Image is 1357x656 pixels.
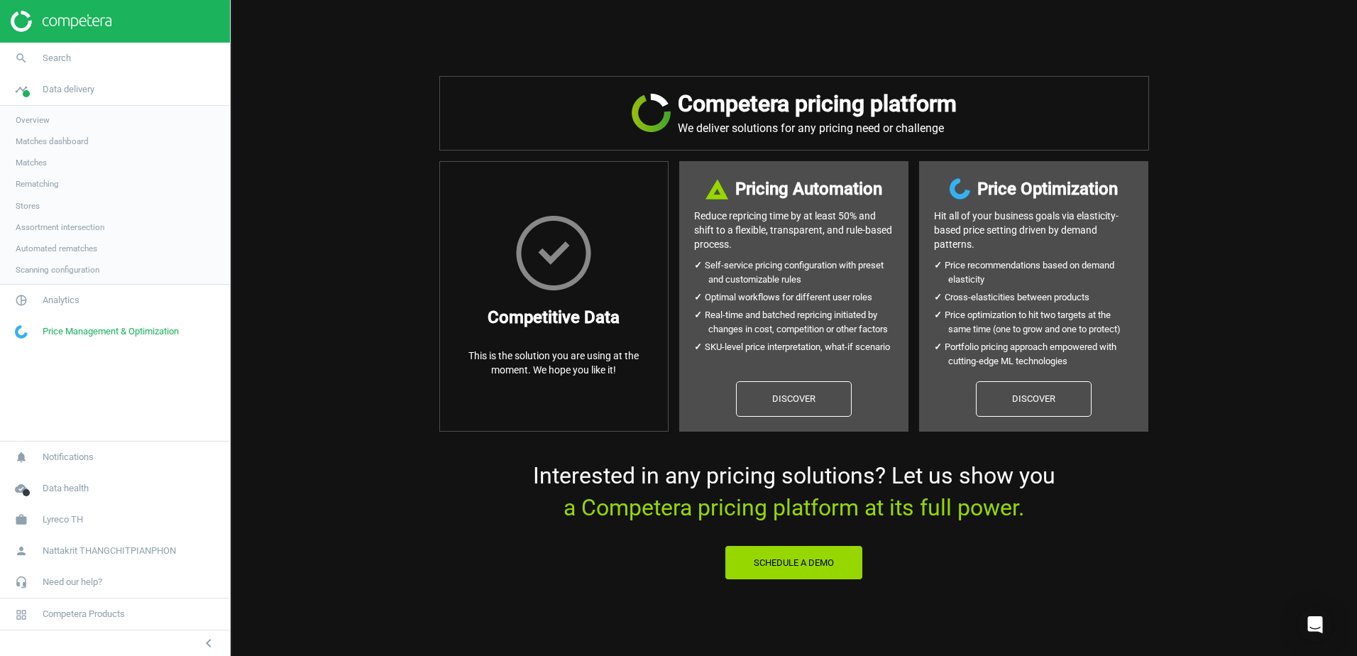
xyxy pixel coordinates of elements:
span: Stores [16,200,40,212]
span: Need our help? [43,576,102,589]
span: Matches [16,157,47,168]
h3: Pricing Automation [735,176,882,202]
i: pie_chart_outlined [8,287,35,314]
p: This is the solution you are using at the moment. We hope you like it! [454,349,654,377]
span: Notifications [43,451,94,464]
p: Hit all of your business goals via elasticity- based price setting driven by demand patterns. [934,209,1133,251]
img: ajHJNr6hYgQAAAAASUVORK5CYII= [11,11,111,32]
span: Rematching [16,178,59,190]
a: Discover [976,381,1092,417]
li: Real-time and batched repricing initiated by changes in cost, competition or other factors [708,308,894,337]
img: HxscrLsMTvcLXxPnqlhRQhRi+upeiQYiT7g7j1jdpu6T9n6zgWWHzG7gAAAABJRU5ErkJggg== [516,216,591,290]
span: Analytics [43,294,79,307]
p: Reduce repricing time by at least 50% and shift to a flexible, transparent, and rule-based process. [694,209,894,251]
span: Assortment intersection [16,222,104,233]
li: SKU-level price interpretation, what-if scenario [708,340,894,354]
img: wGWNvw8QSZomAAAAABJRU5ErkJggg== [15,325,28,339]
div: Open Intercom Messenger [1298,608,1332,642]
i: chevron_left [200,635,217,652]
li: Self-service pricing configuration with preset and customizable rules [708,258,894,287]
span: Data health [43,482,89,495]
li: Price recommendations based on demand elasticity [948,258,1133,287]
h2: Competera pricing platform [678,91,957,117]
span: Automated rematches [16,243,97,254]
span: Lyreco TH [43,513,83,526]
img: JRVR7TKHubxRX4WiWFsHXLVQu3oYgKr0EdU6k5jjvBYYAAAAAElFTkSuQmCC [632,94,671,132]
span: Matches dashboard [16,136,89,147]
p: Interested in any pricing solutions? Let us show you [439,460,1149,524]
li: Optimal workflows for different user roles [708,290,894,305]
a: Discover [736,381,852,417]
i: headset_mic [8,569,35,596]
span: Scanning configuration [16,264,99,275]
span: a Competera pricing platform at its full power. [564,494,1024,521]
img: wGWNvw8QSZomAAAAABJRU5ErkJggg== [950,178,970,199]
button: Schedule a Demo [725,545,863,581]
h3: Competitive Data [488,305,620,330]
span: Price Management & Optimization [43,325,179,338]
h3: Price Optimization [977,176,1118,202]
i: search [8,45,35,72]
i: notifications [8,444,35,471]
span: Search [43,52,71,65]
span: Data delivery [43,83,94,96]
li: Portfolio pricing approach empowered with cutting-edge ML technologies [948,340,1133,368]
i: timeline [8,76,35,103]
li: Price optimization to hit two targets at the same time (one to grow and one to protect) [948,308,1133,337]
i: person [8,537,35,564]
i: cloud_done [8,475,35,502]
i: work [8,506,35,533]
span: Overview [16,114,50,126]
span: Nattakrit THANGCHITPIANPHON [43,545,176,557]
span: Competera Products [43,608,125,621]
p: We deliver solutions for any pricing need or challenge [678,121,957,136]
li: Cross-elasticities between products [948,290,1133,305]
button: chevron_left [191,634,226,652]
img: DI+PfHAOTJwAAAAASUVORK5CYII= [705,179,728,199]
